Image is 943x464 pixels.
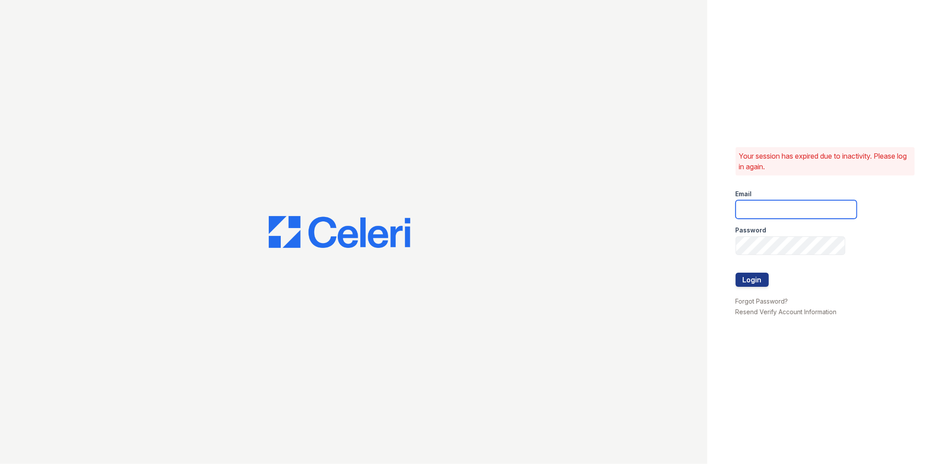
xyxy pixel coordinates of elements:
a: Forgot Password? [736,297,788,305]
img: CE_Logo_Blue-a8612792a0a2168367f1c8372b55b34899dd931a85d93a1a3d3e32e68fde9ad4.png [269,216,410,248]
button: Login [736,273,769,287]
p: Your session has expired due to inactivity. Please log in again. [739,151,911,172]
label: Password [736,226,767,235]
a: Resend Verify Account Information [736,308,837,316]
label: Email [736,190,752,198]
